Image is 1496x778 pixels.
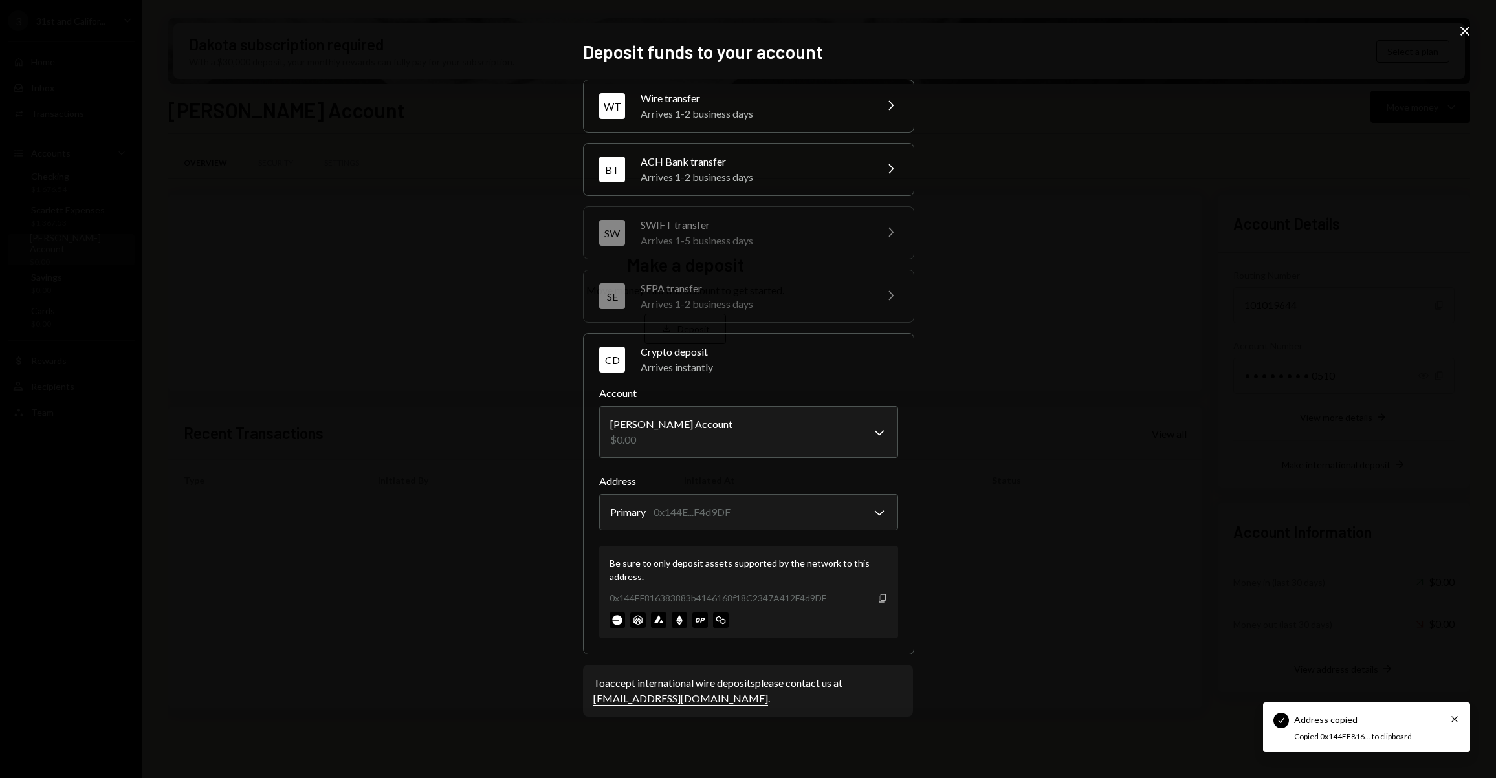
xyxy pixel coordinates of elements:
button: Account [599,406,898,458]
img: optimism-mainnet [692,612,708,628]
div: WT [599,93,625,119]
div: 0x144E...F4d9DF [654,504,731,520]
div: Copied 0x144EF816... to clipboard. [1294,731,1431,742]
img: arbitrum-mainnet [630,612,646,628]
img: avalanche-mainnet [651,612,666,628]
img: polygon-mainnet [713,612,729,628]
div: Arrives 1-5 business days [641,233,867,248]
div: BT [599,157,625,182]
div: 0x144EF816383883b4146168f18C2347A412F4d9DF [610,591,826,605]
h2: Deposit funds to your account [583,39,913,65]
div: ACH Bank transfer [641,154,867,169]
div: SEPA transfer [641,281,867,296]
div: SE [599,283,625,309]
div: CDCrypto depositArrives instantly [599,385,898,638]
img: base-mainnet [610,612,625,628]
div: Crypto deposit [641,344,898,360]
div: Be sure to only deposit assets supported by the network to this address. [610,556,888,583]
div: Arrives 1-2 business days [641,296,867,312]
label: Account [599,385,898,401]
button: Address [599,494,898,530]
button: CDCrypto depositArrives instantly [584,334,914,385]
a: [EMAIL_ADDRESS][DOMAIN_NAME] [593,692,768,706]
div: SW [599,220,625,246]
button: SWSWIFT transferArrives 1-5 business days [584,207,914,259]
button: WTWire transferArrives 1-2 business days [584,80,914,132]
div: Wire transfer [641,91,867,106]
div: CD [599,347,625,373]
button: SESEPA transferArrives 1-2 business days [584,270,914,322]
img: ethereum-mainnet [672,612,687,628]
div: SWIFT transfer [641,217,867,233]
div: Arrives 1-2 business days [641,106,867,122]
div: To accept international wire deposits please contact us at . [593,675,903,706]
label: Address [599,473,898,489]
div: Address copied [1294,713,1358,726]
div: Arrives instantly [641,360,898,375]
button: BTACH Bank transferArrives 1-2 business days [584,144,914,195]
div: Arrives 1-2 business days [641,169,867,185]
